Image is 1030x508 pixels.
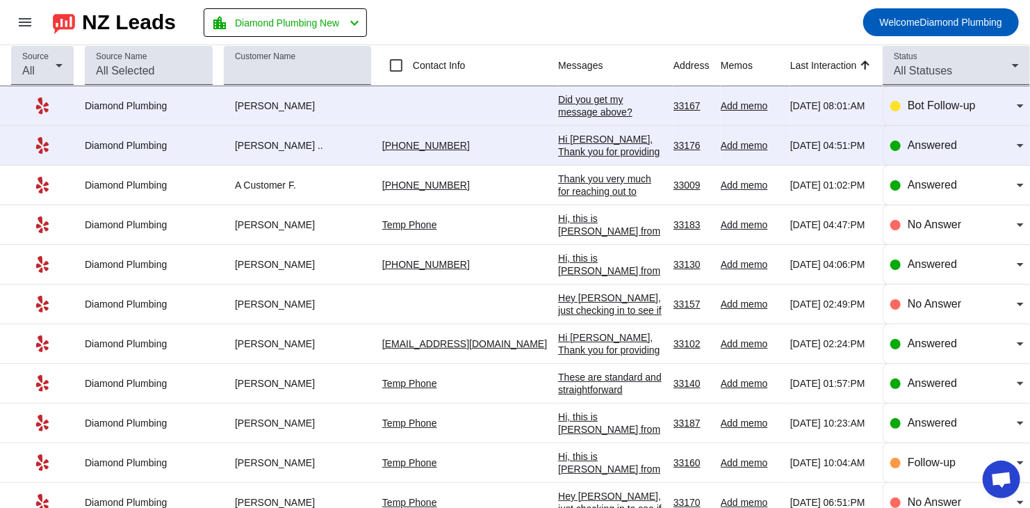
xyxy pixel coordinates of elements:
div: Add memo [721,100,779,112]
span: Answered [908,338,957,349]
span: Answered [908,417,957,429]
div: A Customer F. [224,179,371,191]
div: [DATE] 01:57:PM [790,377,872,390]
div: [DATE] 04:06:PM [790,258,872,271]
a: Temp Phone [382,497,437,508]
div: Diamond Plumbing [85,258,213,271]
span: Follow-up [908,457,956,468]
th: Messages [558,45,673,86]
div: [DATE] 10:23:AM [790,417,872,429]
div: Diamond Plumbing [85,179,213,191]
span: No Answer [908,496,961,508]
div: Hi [PERSON_NAME], Thank you for providing your information! We'll get back to you as soon as poss... [558,133,662,196]
div: 33160 [673,457,710,469]
mat-icon: Yelp [34,454,51,471]
div: 33102 [673,338,710,350]
div: Add memo [721,179,779,191]
div: 33157 [673,298,710,310]
a: [PHONE_NUMBER] [382,259,470,270]
mat-label: Customer Name [235,52,295,61]
div: Add memo [721,258,779,271]
span: All Statuses [894,65,952,77]
div: These are standard and straightforward installations of two things in a unit that was remodeled i... [558,371,662,434]
div: [PERSON_NAME] [224,457,371,469]
div: [DATE] 02:49:PM [790,298,872,310]
div: Diamond Plumbing [85,457,213,469]
div: Add memo [721,298,779,310]
div: Hi, this is [PERSON_NAME] from Diamond Plumbing we're following up on your recent plumbing servic... [558,252,662,440]
div: [DATE] 04:47:PM [790,219,872,231]
span: Diamond Plumbing New [235,13,339,33]
mat-label: Source Name [96,52,147,61]
a: Temp Phone [382,378,437,389]
div: Thank you very much for reaching out to [GEOGRAPHIC_DATA]. Unfortunately, we are unable to assist... [558,173,662,323]
div: [DATE] 10:04:AM [790,457,872,469]
div: [DATE] 01:02:PM [790,179,872,191]
span: All [22,65,35,77]
div: [PERSON_NAME] [224,377,371,390]
mat-icon: Yelp [34,137,51,154]
div: Add memo [721,219,779,231]
div: Did you get my message above?​ [558,93,662,118]
div: [DATE] 02:24:PM [790,338,872,350]
div: NZ Leads [82,13,176,32]
th: Memos [721,45,790,86]
div: Add memo [721,377,779,390]
mat-icon: Yelp [34,296,51,312]
div: Diamond Plumbing [85,219,213,231]
label: Contact Info [410,58,466,72]
div: [PERSON_NAME] [224,258,371,271]
div: 33183 [673,219,710,231]
div: Diamond Plumbing [85,417,213,429]
a: Temp Phone [382,457,437,468]
mat-icon: Yelp [34,375,51,392]
a: [EMAIL_ADDRESS][DOMAIN_NAME] [382,338,547,349]
span: Answered [908,139,957,151]
span: Answered [908,258,957,270]
div: Diamond Plumbing [85,139,213,152]
mat-icon: Yelp [34,335,51,352]
div: Hey [PERSON_NAME], just checking in to see if you still need help with your project. Please let m... [558,292,662,392]
div: Diamond Plumbing [85,298,213,310]
div: [PERSON_NAME] [224,417,371,429]
div: Hi, this is [PERSON_NAME] from Diamond Plumbing we're following up on your recent plumbing servic... [558,212,662,400]
a: [PHONE_NUMBER] [382,180,470,191]
a: Temp Phone [382,418,437,429]
button: Diamond Plumbing New [204,8,367,37]
div: Diamond Plumbing [85,338,213,350]
span: No Answer [908,219,961,230]
mat-label: Status [894,52,917,61]
div: [DATE] 08:01:AM [790,100,872,112]
mat-label: Source [22,52,49,61]
div: [PERSON_NAME] .. [224,139,371,152]
div: Diamond Plumbing [85,100,213,112]
img: logo [53,10,75,34]
mat-icon: menu [17,14,33,31]
span: Bot Follow-up [908,100,976,111]
div: 33176 [673,139,710,152]
mat-icon: chevron_left [346,15,363,31]
a: Open chat [983,461,1020,498]
div: [PERSON_NAME] [224,298,371,310]
span: Welcome [880,17,920,28]
a: [PHONE_NUMBER] [382,140,470,151]
input: All Selected [96,63,202,79]
th: Address [673,45,721,86]
div: 33130 [673,258,710,271]
span: Answered [908,179,957,191]
mat-icon: Yelp [34,177,51,193]
mat-icon: Yelp [34,415,51,431]
span: Diamond Plumbing [880,13,1002,32]
div: [DATE] 04:51:PM [790,139,872,152]
div: 33140 [673,377,710,390]
mat-icon: Yelp [34,256,51,273]
div: Add memo [721,139,779,152]
div: Diamond Plumbing [85,377,213,390]
div: [PERSON_NAME] [224,338,371,350]
mat-icon: Yelp [34,216,51,233]
div: [PERSON_NAME] [224,219,371,231]
div: 33009 [673,179,710,191]
div: Add memo [721,338,779,350]
div: Add memo [721,417,779,429]
div: Add memo [721,457,779,469]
